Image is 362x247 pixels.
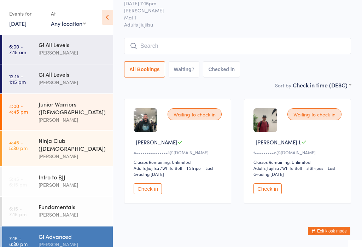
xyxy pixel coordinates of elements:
[2,64,113,93] a: 12:15 -1:15 pmGi All Levels[PERSON_NAME]
[253,183,282,194] button: Check in
[9,19,27,27] a: [DATE]
[169,61,200,77] button: Waiting2
[192,67,194,72] div: 2
[39,203,107,211] div: Fundamentals
[51,19,86,27] div: Any location
[253,108,277,132] img: image1708595243.png
[39,70,107,78] div: Gi All Levels
[287,108,341,120] div: Waiting to check in
[9,139,28,151] time: 4:45 - 5:30 pm
[203,61,240,77] button: Checked in
[134,165,213,177] span: / White Belt - 1 Stripe – Last Grading [DATE]
[253,165,335,177] span: / White Belt - 3 Stripes – Last Grading [DATE]
[39,173,107,181] div: Intro to BJJ
[39,116,107,124] div: [PERSON_NAME]
[9,235,28,247] time: 7:15 - 8:30 pm
[134,149,224,155] div: e•••••••••••••••1@[DOMAIN_NAME]
[308,227,350,235] button: Exit kiosk mode
[9,8,44,19] div: Events for
[9,44,26,55] time: 6:00 - 7:15 am
[39,137,107,152] div: Ninja Club ([DEMOGRAPHIC_DATA])
[39,211,107,219] div: [PERSON_NAME]
[2,197,113,226] a: 6:15 -7:15 pmFundamentals[PERSON_NAME]
[124,38,351,54] input: Search
[2,167,113,196] a: 5:45 -6:15 pmIntro to BJJ[PERSON_NAME]
[9,73,26,85] time: 12:15 - 1:15 pm
[51,8,86,19] div: At
[134,183,162,194] button: Check in
[253,149,344,155] div: t•••••••••o@[DOMAIN_NAME]
[124,7,340,14] span: [PERSON_NAME]
[2,131,113,166] a: 4:45 -5:30 pmNinja Club ([DEMOGRAPHIC_DATA])[PERSON_NAME]
[124,21,351,28] span: Adults Jiujitsu
[39,78,107,86] div: [PERSON_NAME]
[134,108,157,132] img: image1721728421.png
[275,82,291,89] label: Sort by
[39,232,107,240] div: Gi Advanced
[124,61,165,77] button: All Bookings
[293,81,351,89] div: Check in time (DESC)
[9,103,28,114] time: 4:00 - 4:45 pm
[136,138,177,146] span: [PERSON_NAME]
[39,100,107,116] div: Junior Warriors ([DEMOGRAPHIC_DATA])
[2,35,113,64] a: 6:00 -7:15 amGi All Levels[PERSON_NAME]
[253,159,344,165] div: Classes Remaining: Unlimited
[134,165,159,171] div: Adults Jiujitsu
[2,94,113,130] a: 4:00 -4:45 pmJunior Warriors ([DEMOGRAPHIC_DATA])[PERSON_NAME]
[256,138,301,146] span: [PERSON_NAME] L
[39,48,107,57] div: [PERSON_NAME]
[134,159,224,165] div: Classes Remaining: Unlimited
[253,165,279,171] div: Adults Jiujitsu
[39,181,107,189] div: [PERSON_NAME]
[168,108,222,120] div: Waiting to check in
[9,206,27,217] time: 6:15 - 7:15 pm
[124,14,340,21] span: Mat 1
[39,152,107,160] div: [PERSON_NAME]
[9,176,27,187] time: 5:45 - 6:15 pm
[39,41,107,48] div: Gi All Levels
